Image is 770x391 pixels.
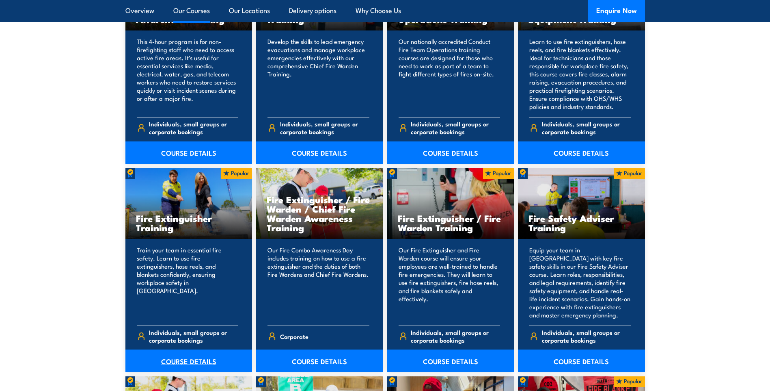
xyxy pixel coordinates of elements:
[542,120,631,135] span: Individuals, small groups or corporate bookings
[256,350,383,372] a: COURSE DETAILS
[136,5,242,24] h3: [PERSON_NAME] Fire Awareness Training
[125,350,252,372] a: COURSE DETAILS
[280,120,369,135] span: Individuals, small groups or corporate bookings
[267,5,373,24] h3: Chief Fire Warden Training
[529,246,631,319] p: Equip your team in [GEOGRAPHIC_DATA] with key fire safety skills in our Fire Safety Adviser cours...
[267,195,373,232] h3: Fire Extinguisher / Fire Warden / Chief Fire Warden Awareness Training
[280,330,308,343] span: Corporate
[399,37,500,111] p: Our nationally accredited Conduct Fire Team Operations training courses are designed for those wh...
[125,141,252,164] a: COURSE DETAILS
[398,213,504,232] h3: Fire Extinguisher / Fire Warden Training
[411,328,500,344] span: Individuals, small groups or corporate bookings
[267,37,369,111] p: Develop the skills to lead emergency evacuations and manage workplace emergencies effectively wit...
[411,120,500,135] span: Individuals, small groups or corporate bookings
[518,350,645,372] a: COURSE DETAILS
[529,37,631,111] p: Learn to use fire extinguishers, hose reels, and fire blankets effectively. Ideal for technicians...
[387,141,514,164] a: COURSE DETAILS
[398,5,504,24] h3: Conduct Fire Team Operations Training
[528,213,634,232] h3: Fire Safety Adviser Training
[137,37,239,111] p: This 4-hour program is for non-firefighting staff who need to access active fire areas. It's usef...
[518,141,645,164] a: COURSE DETAILS
[267,246,369,319] p: Our Fire Combo Awareness Day includes training on how to use a fire extinguisher and the duties o...
[137,246,239,319] p: Train your team in essential fire safety. Learn to use fire extinguishers, hose reels, and blanke...
[542,328,631,344] span: Individuals, small groups or corporate bookings
[149,328,238,344] span: Individuals, small groups or corporate bookings
[136,213,242,232] h3: Fire Extinguisher Training
[149,120,238,135] span: Individuals, small groups or corporate bookings
[399,246,500,319] p: Our Fire Extinguisher and Fire Warden course will ensure your employees are well-trained to handl...
[256,141,383,164] a: COURSE DETAILS
[387,350,514,372] a: COURSE DETAILS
